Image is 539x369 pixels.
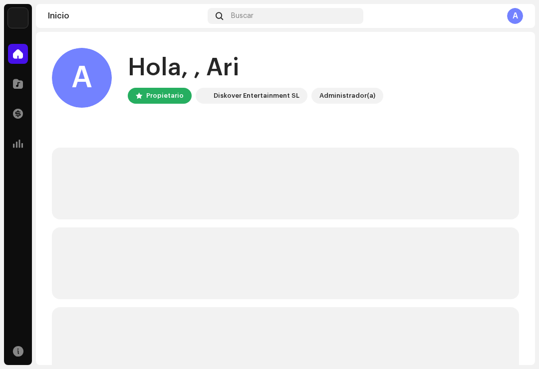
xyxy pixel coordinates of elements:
[319,90,375,102] div: Administrador(a)
[52,48,112,108] div: A
[146,90,184,102] div: Propietario
[214,90,299,102] div: Diskover Entertainment SL
[128,52,383,84] div: Hola, , Ari
[507,8,523,24] div: A
[48,12,204,20] div: Inicio
[198,90,210,102] img: 297a105e-aa6c-4183-9ff4-27133c00f2e2
[231,12,254,20] span: Buscar
[8,8,28,28] img: 297a105e-aa6c-4183-9ff4-27133c00f2e2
